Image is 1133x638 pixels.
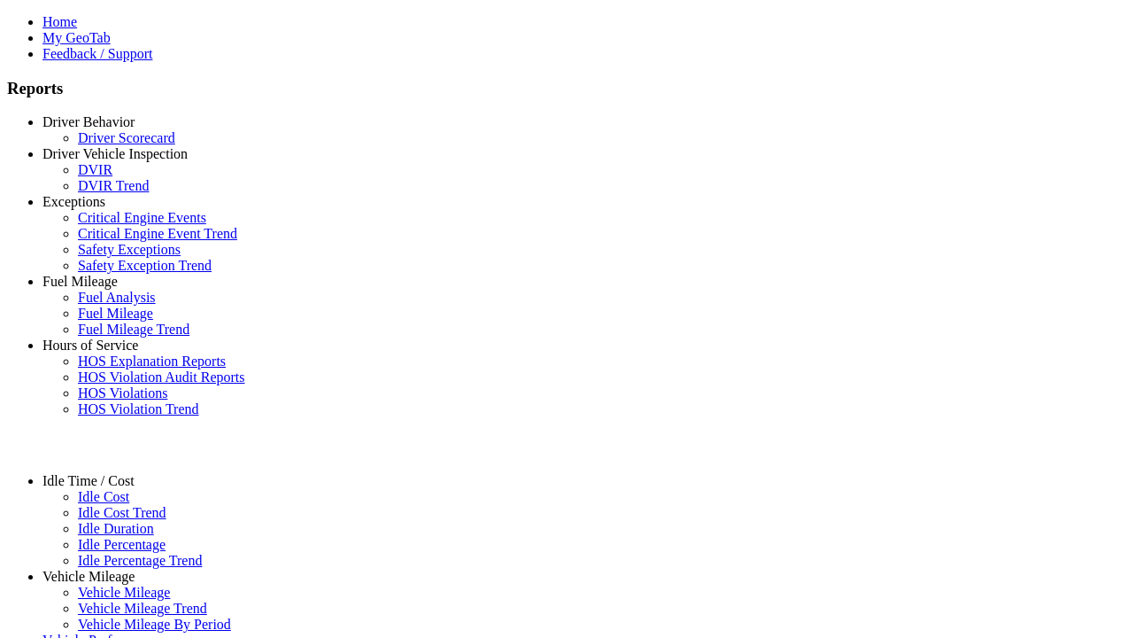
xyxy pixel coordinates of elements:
[78,537,166,552] a: Idle Percentage
[42,14,77,29] a: Home
[78,370,245,385] a: HOS Violation Audit Reports
[42,46,152,61] a: Feedback / Support
[78,290,156,305] a: Fuel Analysis
[42,114,135,129] a: Driver Behavior
[78,226,237,241] a: Critical Engine Event Trend
[78,258,212,273] a: Safety Exception Trend
[78,521,154,536] a: Idle Duration
[42,338,138,353] a: Hours of Service
[78,385,167,401] a: HOS Violations
[78,505,166,520] a: Idle Cost Trend
[78,354,226,369] a: HOS Explanation Reports
[78,178,149,193] a: DVIR Trend
[42,146,188,161] a: Driver Vehicle Inspection
[42,473,135,488] a: Idle Time / Cost
[78,489,129,504] a: Idle Cost
[42,194,105,209] a: Exceptions
[78,322,189,337] a: Fuel Mileage Trend
[7,79,1126,98] h3: Reports
[78,617,231,632] a: Vehicle Mileage By Period
[42,30,111,45] a: My GeoTab
[78,162,112,177] a: DVIR
[42,569,135,584] a: Vehicle Mileage
[78,601,207,616] a: Vehicle Mileage Trend
[78,242,181,257] a: Safety Exceptions
[42,274,118,289] a: Fuel Mileage
[78,130,175,145] a: Driver Scorecard
[78,401,199,416] a: HOS Violation Trend
[78,306,153,321] a: Fuel Mileage
[78,585,170,600] a: Vehicle Mileage
[78,553,202,568] a: Idle Percentage Trend
[78,210,206,225] a: Critical Engine Events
